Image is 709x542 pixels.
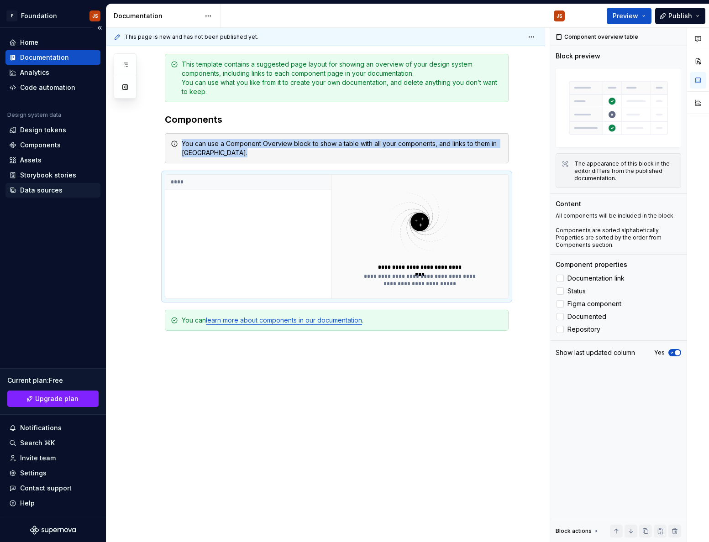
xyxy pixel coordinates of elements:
div: Analytics [20,68,49,77]
h3: Components [165,113,509,126]
div: Block actions [556,527,592,535]
span: Upgrade plan [35,394,79,403]
div: Code automation [20,83,75,92]
a: Home [5,35,100,50]
a: Documentation [5,50,100,65]
span: Preview [613,11,638,21]
div: Documentation [20,53,69,62]
div: JS [92,12,98,20]
button: FFoundationJS [2,6,104,26]
div: Search ⌘K [20,438,55,448]
div: Component properties [556,260,627,269]
div: Show last updated column [556,348,635,357]
span: Documented [567,313,606,320]
span: Repository [567,326,600,333]
a: Design tokens [5,123,100,137]
span: Publish [668,11,692,21]
a: Upgrade plan [7,391,99,407]
div: Notifications [20,423,62,433]
span: Documentation link [567,275,625,282]
div: Block actions [556,525,600,537]
label: Yes [654,349,665,356]
div: Storybook stories [20,171,76,180]
div: Components [20,141,61,150]
a: learn more about components in our documentation [206,316,362,324]
a: Components [5,138,100,152]
a: Storybook stories [5,168,100,182]
a: Assets [5,153,100,167]
div: Invite team [20,453,56,463]
a: Code automation [5,80,100,95]
a: Analytics [5,65,100,80]
span: This page is new and has not been published yet. [125,33,258,41]
div: Contact support [20,484,72,493]
div: Content [556,199,581,208]
a: Invite team [5,451,100,465]
div: Design tokens [20,125,66,135]
p: All components will be included in the block. [556,212,681,219]
div: Current plan : Free [7,376,99,385]
button: Publish [655,8,705,24]
div: Settings [20,469,47,478]
div: F [6,10,17,21]
p: Components are sorted alphabetically. Properties are sorted by the order from Components section. [556,227,681,249]
div: This template contains a suggested page layout for showing an overview of your design system comp... [182,60,503,96]
div: JS [557,12,562,20]
div: Assets [20,156,42,165]
div: You can use a Component Overview block to show a table with all your components, and links to the... [182,139,503,157]
a: Settings [5,466,100,480]
div: The appearance of this block in the editor differs from the published documentation. [574,160,675,182]
div: Help [20,499,35,508]
button: Search ⌘K [5,436,100,450]
button: Preview [607,8,651,24]
div: Documentation [114,11,200,21]
button: Notifications [5,421,100,435]
div: Home [20,38,38,47]
div: Foundation [21,11,57,21]
button: Contact support [5,481,100,495]
div: Data sources [20,186,63,195]
div: You can . [182,316,503,325]
div: Design system data [7,111,61,119]
span: Status [567,287,586,295]
button: Help [5,496,100,511]
a: Data sources [5,183,100,198]
svg: Supernova Logo [30,526,76,535]
button: Collapse sidebar [93,21,106,34]
div: Block preview [556,52,600,61]
span: Figma component [567,300,621,307]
